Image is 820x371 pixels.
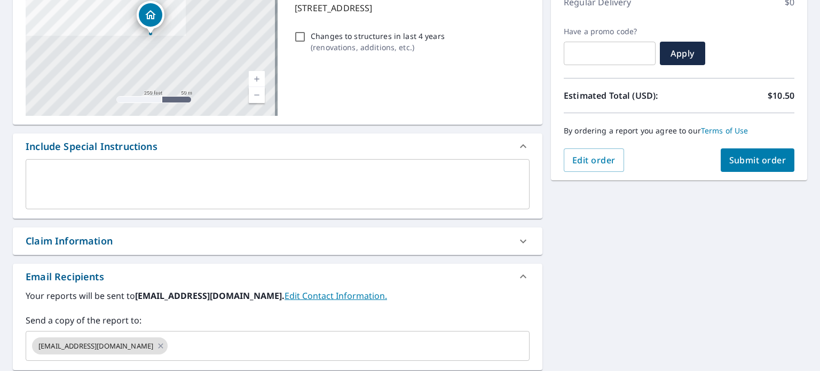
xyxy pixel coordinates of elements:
[564,27,656,36] label: Have a promo code?
[13,227,542,255] div: Claim Information
[249,71,265,87] a: Current Level 17, Zoom In
[249,87,265,103] a: Current Level 17, Zoom Out
[572,154,616,166] span: Edit order
[285,290,387,302] a: EditContactInfo
[137,1,164,34] div: Dropped pin, building 1, Residential property, 6 Brynwood Mnr Narberth, PA 19072
[135,290,285,302] b: [EMAIL_ADDRESS][DOMAIN_NAME].
[721,148,795,172] button: Submit order
[26,289,530,302] label: Your reports will be sent to
[564,89,679,102] p: Estimated Total (USD):
[26,270,104,284] div: Email Recipients
[32,337,168,354] div: [EMAIL_ADDRESS][DOMAIN_NAME]
[564,148,624,172] button: Edit order
[660,42,705,65] button: Apply
[311,42,445,53] p: ( renovations, additions, etc. )
[701,125,748,136] a: Terms of Use
[668,48,697,59] span: Apply
[32,341,160,351] span: [EMAIL_ADDRESS][DOMAIN_NAME]
[311,30,445,42] p: Changes to structures in last 4 years
[295,2,525,14] p: [STREET_ADDRESS]
[729,154,786,166] span: Submit order
[26,139,157,154] div: Include Special Instructions
[26,234,113,248] div: Claim Information
[13,264,542,289] div: Email Recipients
[26,314,530,327] label: Send a copy of the report to:
[13,133,542,159] div: Include Special Instructions
[564,126,794,136] p: By ordering a report you agree to our
[768,89,794,102] p: $10.50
